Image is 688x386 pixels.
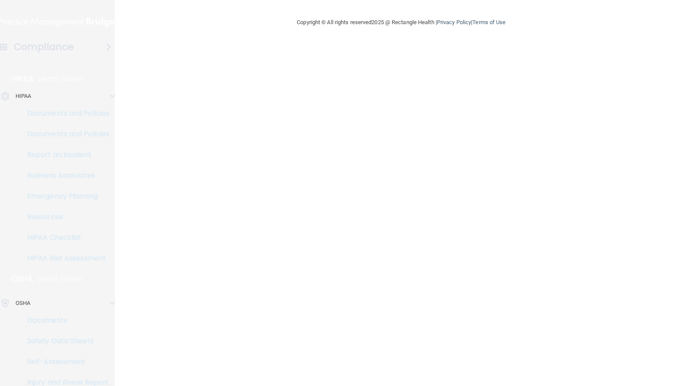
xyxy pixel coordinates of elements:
p: Documents and Policies [6,130,123,138]
h4: Compliance [14,41,74,53]
p: OSHA [16,298,30,308]
p: HIPAA [12,74,34,84]
p: Resources [6,213,123,221]
p: Learn More! [38,74,84,84]
p: Safety Data Sheets [6,337,123,345]
div: Copyright © All rights reserved 2025 @ Rectangle Health | | [244,9,559,36]
a: Terms of Use [472,19,506,25]
p: Self-Assessment [6,358,123,366]
p: HIPAA Checklist [6,233,123,242]
p: Emergency Planning [6,192,123,201]
a: Privacy Policy [437,19,471,25]
p: HIPAA Risk Assessment [6,254,123,263]
p: Report an Incident [6,151,123,159]
p: HIPAA [16,91,31,101]
p: OSHA [12,274,33,284]
p: Business Associates [6,171,123,180]
p: Learn More! [38,274,83,284]
p: Documents [6,316,123,325]
p: Documents and Policies [6,109,123,118]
